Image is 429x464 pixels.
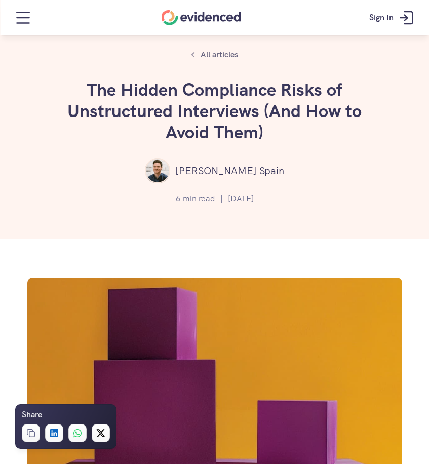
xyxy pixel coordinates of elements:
[362,3,424,33] a: Sign In
[228,192,254,205] p: [DATE]
[176,192,180,205] p: 6
[183,192,215,205] p: min read
[220,192,223,205] p: |
[185,46,244,64] a: All articles
[63,79,367,143] h1: The Hidden Compliance Risks of Unstructured Interviews (And How to Avoid Them)
[162,10,241,25] a: Home
[201,48,238,61] p: All articles
[369,11,394,24] p: Sign In
[145,158,170,183] img: ""
[22,408,42,421] h6: Share
[175,163,284,179] p: [PERSON_NAME] Spain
